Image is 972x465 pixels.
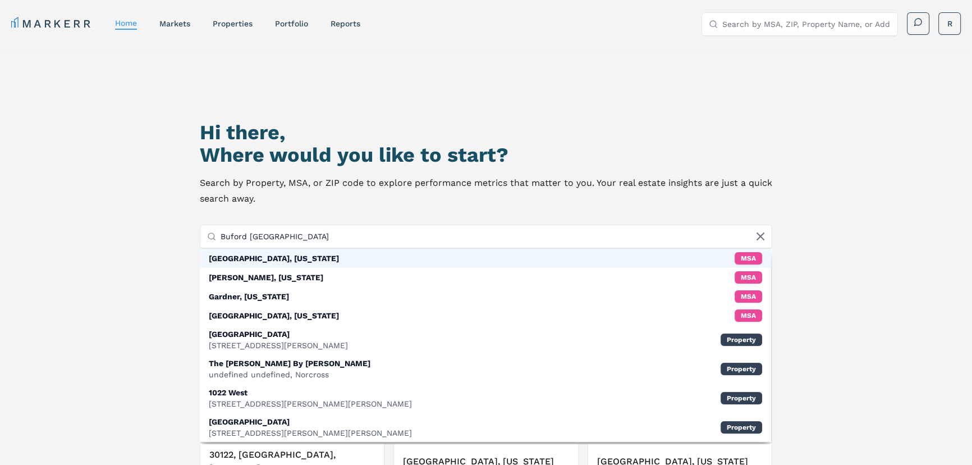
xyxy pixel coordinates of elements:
p: Search by Property, MSA, or ZIP code to explore performance metrics that matter to you. Your real... [200,175,772,207]
div: Property [721,392,762,404]
div: The [PERSON_NAME] By [PERSON_NAME] [209,358,370,369]
div: MSA: Buford, Georgia [200,249,771,268]
div: Gardner, [US_STATE] [209,291,289,302]
div: MSA: Galva, Kansas [200,306,771,325]
div: Property: Hampton View Apartment [200,413,771,442]
a: properties [213,19,253,28]
div: Property [721,363,762,375]
h2: Where would you like to start? [200,144,772,166]
div: undefined undefined, Norcross [209,369,370,380]
div: Property [721,421,762,434]
div: Property: Magnolia Gardens [200,325,771,354]
div: [PERSON_NAME], [US_STATE] [209,272,323,283]
h1: Hi there, [200,121,772,144]
div: [GEOGRAPHIC_DATA], [US_STATE] [209,253,339,264]
div: [STREET_ADDRESS][PERSON_NAME][PERSON_NAME] [209,398,412,409]
div: MSA: Garnett, Kansas [200,268,771,287]
div: 1022 West [209,387,412,398]
div: Suggestions [200,249,771,442]
span: R [947,18,952,29]
div: [GEOGRAPHIC_DATA] [209,329,348,340]
div: MSA [735,271,762,284]
a: Portfolio [275,19,308,28]
button: R [938,12,961,35]
input: Search by MSA, ZIP, Property Name, or Address [722,13,891,35]
input: Search by MSA, ZIP, Property Name, or Address [221,225,765,248]
div: Property: 1022 West [200,384,771,413]
a: reports [331,19,360,28]
div: MSA [735,252,762,265]
a: home [115,19,137,28]
div: MSA: Gardner, Kansas [200,287,771,306]
a: markets [159,19,190,28]
div: MSA [735,309,762,322]
div: Property: The Clara By Broadstone [200,354,771,384]
a: MARKERR [11,16,93,31]
div: MSA [735,290,762,303]
div: [GEOGRAPHIC_DATA], [US_STATE] [209,310,339,321]
div: Property [721,334,762,346]
div: [STREET_ADDRESS][PERSON_NAME][PERSON_NAME] [209,427,412,439]
div: [STREET_ADDRESS][PERSON_NAME] [209,340,348,351]
div: [GEOGRAPHIC_DATA] [209,416,412,427]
